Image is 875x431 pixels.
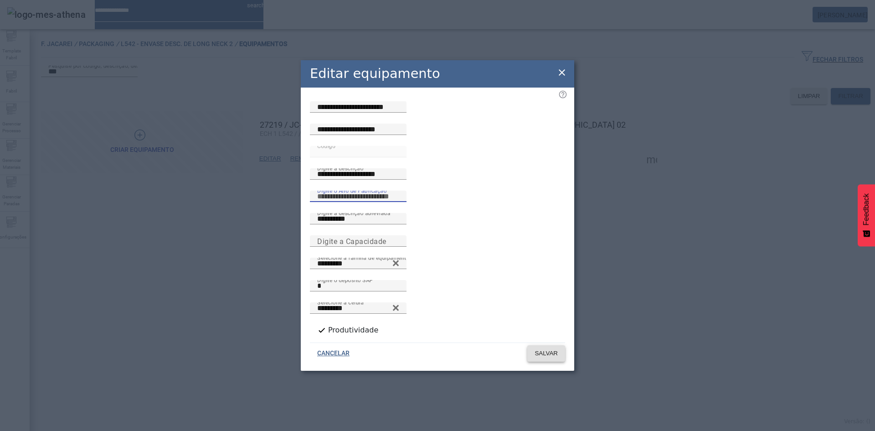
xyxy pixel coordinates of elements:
mat-label: Digite a descrição abreviada [317,209,391,216]
mat-label: Digite o Ano de Fabricação [317,187,386,193]
span: Feedback [862,193,870,225]
h2: Editar equipamento [310,64,440,83]
mat-label: Selecione a família de equipamento [317,254,410,260]
span: CANCELAR [317,349,350,358]
mat-label: Código [317,142,335,149]
mat-label: Digite o depósito SAP [317,276,373,283]
mat-label: Digite a descrição [317,165,363,171]
mat-label: Digite a Capacidade [317,237,386,245]
input: Number [317,258,399,269]
button: Feedback - Mostrar pesquisa [858,184,875,246]
span: SALVAR [535,349,558,358]
input: Number [317,303,399,314]
mat-label: Selecione a célula [317,299,364,305]
button: CANCELAR [310,345,357,362]
button: SALVAR [527,345,565,362]
label: Produtividade [326,325,378,336]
